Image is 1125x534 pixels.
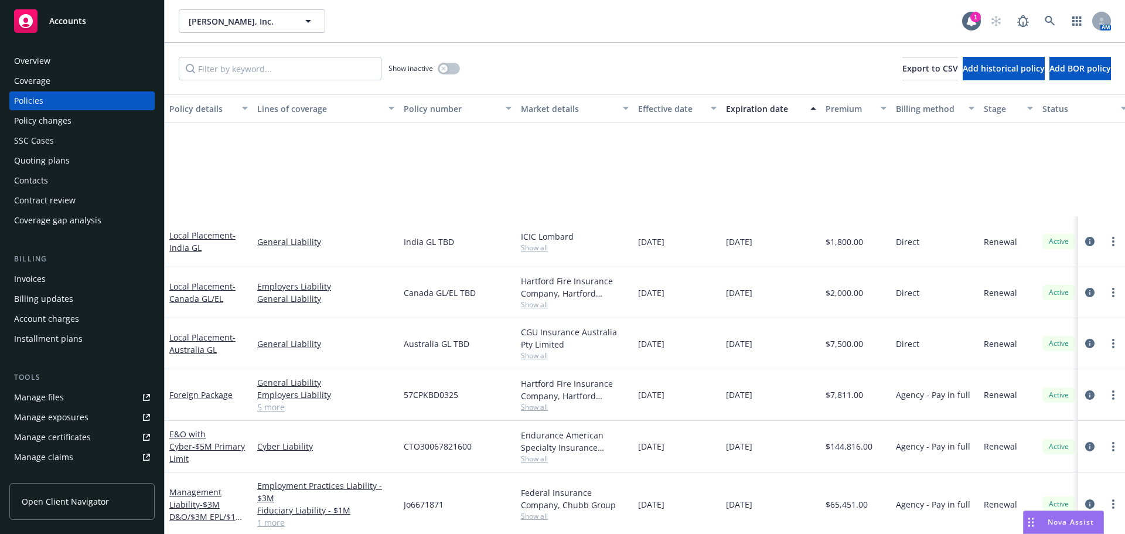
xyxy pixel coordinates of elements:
a: Manage BORs [9,468,155,487]
a: Policies [9,91,155,110]
a: Cyber Liability [257,440,394,453]
span: - $5M Primary Limit [169,441,245,464]
div: Contacts [14,171,48,190]
span: Show all [521,243,629,253]
span: [DATE] [726,287,752,299]
a: 1 more [257,516,394,529]
span: [DATE] [638,389,664,401]
a: Report a Bug [1011,9,1035,33]
span: Direct [896,236,919,248]
span: Show all [521,402,629,412]
a: Invoices [9,270,155,288]
span: [DATE] [638,236,664,248]
a: Manage files [9,388,155,407]
div: Manage files [14,388,64,407]
span: Renewal [984,389,1017,401]
button: Market details [516,94,633,123]
a: more [1106,285,1120,300]
span: Renewal [984,236,1017,248]
span: Nova Assist [1048,517,1094,527]
a: Switch app [1065,9,1089,33]
a: Policy changes [9,111,155,130]
span: [DATE] [726,236,752,248]
a: Local Placement [169,230,236,253]
a: more [1106,440,1120,454]
span: $7,811.00 [826,389,863,401]
a: circleInformation [1083,336,1097,351]
a: Local Placement [169,281,236,304]
button: Billing method [891,94,979,123]
span: [DATE] [638,498,664,511]
div: Overview [14,52,50,70]
a: Local Placement [169,332,236,355]
a: Contract review [9,191,155,210]
div: Policy number [404,103,499,115]
span: Renewal [984,287,1017,299]
div: Effective date [638,103,704,115]
button: Nova Assist [1023,511,1104,534]
a: Overview [9,52,155,70]
button: Expiration date [721,94,821,123]
a: more [1106,336,1120,351]
button: Stage [979,94,1038,123]
span: Show inactive [388,63,433,73]
span: Accounts [49,16,86,26]
a: Start snowing [984,9,1008,33]
button: [PERSON_NAME], Inc. [179,9,325,33]
div: Billing updates [14,290,73,308]
a: General Liability [257,338,394,350]
div: Policies [14,91,43,110]
a: Fiduciary Liability - $1M [257,504,394,516]
a: circleInformation [1083,234,1097,249]
a: Employers Liability [257,389,394,401]
span: Active [1047,236,1071,247]
button: Premium [821,94,891,123]
div: Manage claims [14,448,73,467]
span: Direct [896,338,919,350]
div: Manage certificates [14,428,91,447]
div: Manage exposures [14,408,88,427]
a: Foreign Package [169,389,233,400]
div: Expiration date [726,103,803,115]
span: Show all [521,351,629,360]
span: Jo6671871 [404,498,444,511]
button: Export to CSV [902,57,958,80]
span: [PERSON_NAME], Inc. [189,15,290,28]
a: Manage exposures [9,408,155,427]
span: Agency - Pay in full [896,498,970,511]
a: Employment Practices Liability - $3M [257,479,394,504]
span: $65,451.00 [826,498,868,511]
span: $1,800.00 [826,236,863,248]
button: Add BOR policy [1049,57,1111,80]
button: Lines of coverage [253,94,399,123]
div: Market details [521,103,616,115]
div: 1 [970,12,981,22]
div: Premium [826,103,874,115]
a: circleInformation [1083,440,1097,454]
span: Add BOR policy [1049,63,1111,74]
span: [DATE] [638,287,664,299]
div: Tools [9,372,155,383]
span: 57CPKBD0325 [404,389,458,401]
span: Agency - Pay in full [896,440,970,453]
span: India GL TBD [404,236,454,248]
button: Policy number [399,94,516,123]
span: Agency - Pay in full [896,389,970,401]
div: ICIC Lombard [521,230,629,243]
div: Lines of coverage [257,103,381,115]
a: General Liability [257,292,394,305]
a: Installment plans [9,329,155,348]
a: Employers Liability [257,280,394,292]
span: $7,500.00 [826,338,863,350]
div: Manage BORs [14,468,69,487]
a: Quoting plans [9,151,155,170]
div: Policy details [169,103,235,115]
span: Export to CSV [902,63,958,74]
span: Direct [896,287,919,299]
a: more [1106,388,1120,402]
a: Contacts [9,171,155,190]
a: more [1106,234,1120,249]
span: Australia GL TBD [404,338,469,350]
span: Active [1047,441,1071,452]
span: Active [1047,287,1071,298]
